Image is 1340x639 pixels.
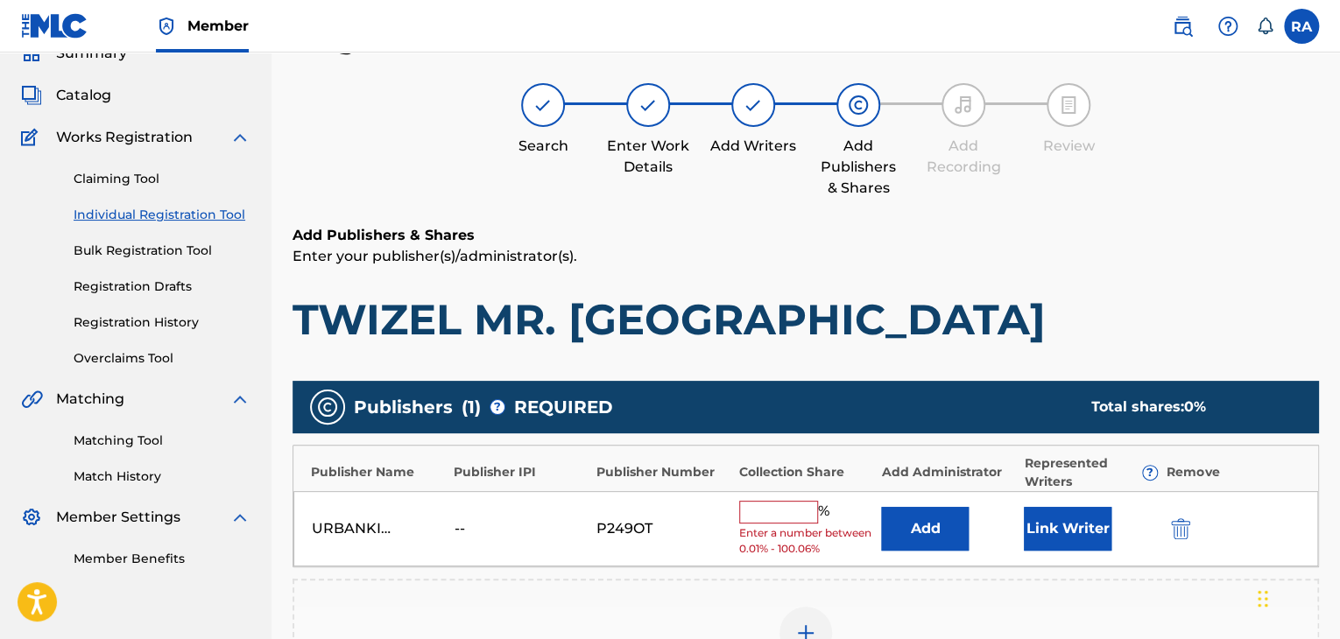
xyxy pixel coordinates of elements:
div: Add Recording [920,136,1007,178]
img: step indicator icon for Search [532,95,554,116]
span: ( 1 ) [462,394,481,420]
img: expand [229,507,250,528]
a: SummarySummary [21,43,127,64]
img: 12a2ab48e56ec057fbd8.svg [1171,518,1190,539]
div: Add Writers [709,136,797,157]
img: MLC Logo [21,13,88,39]
div: Publisher Name [311,463,445,481]
span: ? [1143,466,1157,480]
div: Drag [1258,572,1268,625]
span: Catalog [56,85,111,106]
img: help [1217,16,1238,37]
div: Represented Writers [1024,454,1158,491]
img: expand [229,389,250,410]
a: Overclaims Tool [74,349,250,368]
div: Publisher Number [596,463,730,481]
div: Review [1025,136,1112,157]
a: Individual Registration Tool [74,206,250,224]
span: Works Registration [56,127,193,148]
div: Remove [1167,463,1301,481]
a: Match History [74,467,250,486]
div: Total shares: [1091,397,1284,418]
img: Catalog [21,85,42,106]
img: Matching [21,389,43,410]
img: step indicator icon for Review [1058,95,1079,116]
img: Works Registration [21,127,44,148]
a: Matching Tool [74,432,250,450]
span: Matching [56,389,124,410]
div: Publisher IPI [454,463,588,481]
img: step indicator icon for Add Writers [743,95,764,116]
img: Top Rightsholder [156,16,177,37]
h1: TWIZEL MR. [GEOGRAPHIC_DATA] [293,293,1319,346]
span: 0 % [1184,398,1206,415]
span: Publishers [354,394,453,420]
img: step indicator icon for Enter Work Details [638,95,659,116]
div: Help [1210,9,1245,44]
span: Member [187,16,249,36]
span: Enter a number between 0.01% - 100.06% [739,525,873,557]
div: Enter Work Details [604,136,692,178]
img: publishers [317,397,338,418]
a: Member Benefits [74,550,250,568]
a: Registration Drafts [74,277,250,296]
img: step indicator icon for Add Recording [953,95,974,116]
div: Notifications [1256,18,1273,35]
iframe: Chat Widget [1252,555,1340,639]
a: Bulk Registration Tool [74,242,250,260]
span: REQUIRED [514,394,613,420]
a: Registration History [74,313,250,332]
h6: Add Publishers & Shares [293,225,1319,246]
div: User Menu [1284,9,1319,44]
img: expand [229,127,250,148]
div: Add Administrator [881,463,1015,481]
a: CatalogCatalog [21,85,111,106]
div: Search [499,136,587,157]
span: % [818,501,834,523]
img: search [1172,16,1193,37]
span: Member Settings [56,507,180,528]
a: Public Search [1165,9,1200,44]
a: Claiming Tool [74,170,250,188]
button: Add [881,507,969,551]
button: Link Writer [1024,507,1111,551]
img: Member Settings [21,507,42,528]
span: ? [490,400,504,414]
p: Enter your publisher(s)/administrator(s). [293,246,1319,267]
div: Add Publishers & Shares [815,136,902,199]
img: Summary [21,43,42,64]
span: Summary [56,43,127,64]
img: step indicator icon for Add Publishers & Shares [848,95,869,116]
div: Collection Share [739,463,873,481]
